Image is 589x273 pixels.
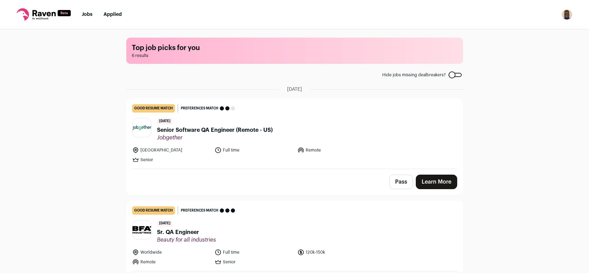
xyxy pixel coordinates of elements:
[132,249,211,256] li: Worldwide
[132,259,211,265] li: Remote
[82,12,92,17] a: Jobs
[127,201,463,271] a: good resume match Preferences match [DATE] Sr. QA Engineer Beauty for all industries Worldwide Fu...
[389,175,413,189] button: Pass
[127,99,463,169] a: good resume match Preferences match [DATE] Senior Software QA Engineer (Remote - US) Jobgether [G...
[382,72,446,78] span: Hide jobs missing dealbreakers?
[104,12,122,17] a: Applied
[157,126,273,134] span: Senior Software QA Engineer (Remote - US)
[561,9,572,20] button: Open dropdown
[132,104,175,113] div: good resume match
[181,207,218,214] span: Preferences match
[287,86,302,93] span: [DATE]
[297,147,376,154] li: Remote
[215,259,293,265] li: Senior
[157,220,173,227] span: [DATE]
[132,147,211,154] li: [GEOGRAPHIC_DATA]
[416,175,457,189] a: Learn More
[132,53,458,58] span: 6 results
[215,147,293,154] li: Full time
[157,118,173,125] span: [DATE]
[157,228,216,236] span: Sr. QA Engineer
[181,105,218,112] span: Preferences match
[132,125,151,130] img: 2f0507b7b970e2aa8dbb0a678288a59332fe383c5938d70ab71b04b158010895.jpg
[132,156,211,163] li: Senior
[132,206,175,215] div: good resume match
[215,249,293,256] li: Full time
[157,236,216,243] span: Beauty for all industries
[561,9,572,20] img: 9085589-medium_jpg
[297,249,376,256] li: 120k-150k
[132,225,151,235] img: fb9aa67e93ce4c0ae98451df65be8e6802dcd8876389216db93f1e7576825477.jpg
[157,134,273,141] span: Jobgether
[132,43,458,53] h1: Top job picks for you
